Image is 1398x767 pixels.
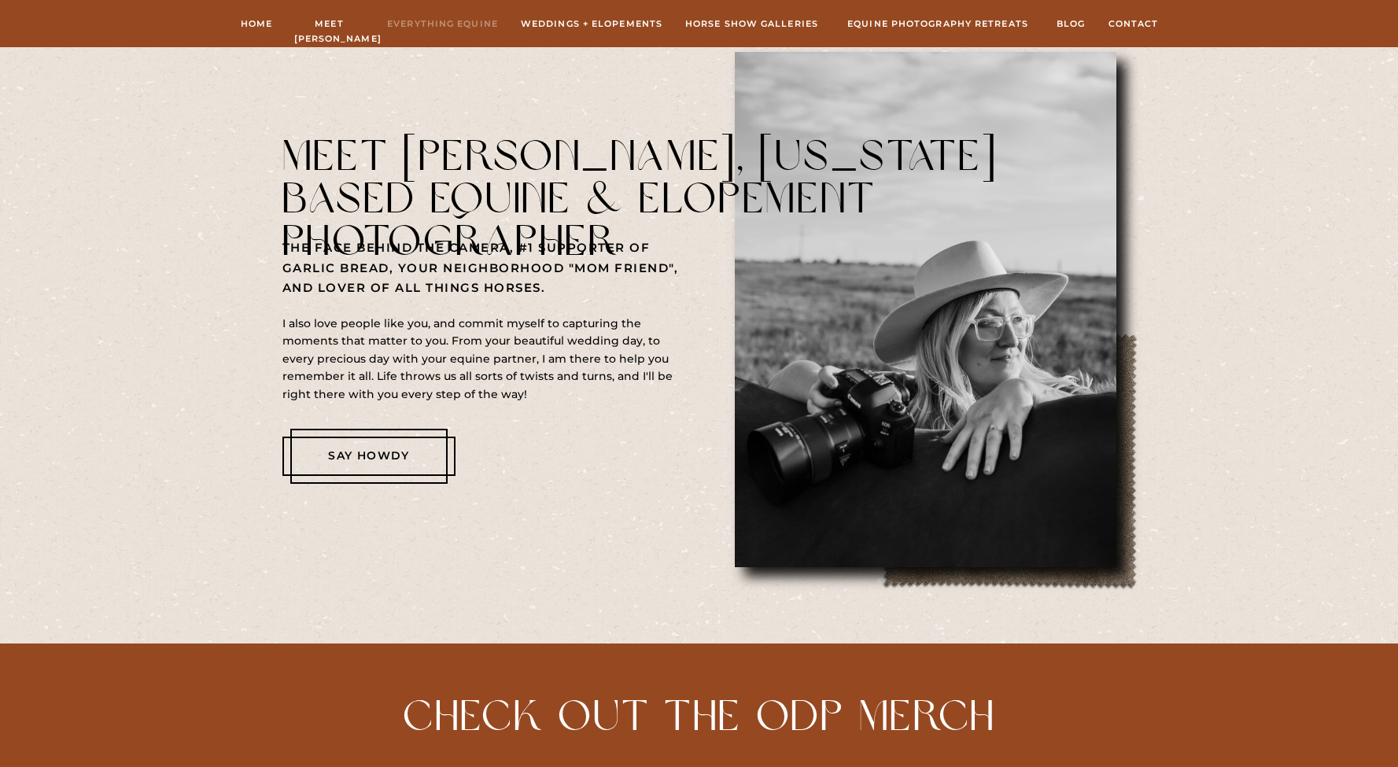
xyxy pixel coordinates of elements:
a: Weddings + Elopements [521,17,663,31]
a: Home [240,17,274,31]
a: Contact [1108,17,1160,31]
h3: The face behind the camera, #1 supporter of garlic bread, your neighborhood "mom friend", and lov... [282,238,680,297]
a: say howdy [301,447,438,466]
a: Meet [PERSON_NAME] [294,17,365,31]
a: Blog [1055,17,1087,31]
p: Check out the ODP Merch [397,695,1003,737]
a: Equine Photography Retreats [842,17,1035,31]
a: hORSE sHOW gALLERIES [683,17,821,31]
a: Everything Equine [385,17,500,31]
p: I also love people like you, and commit myself to capturing the moments that matter to you. From ... [282,315,687,403]
h1: Meet [PERSON_NAME], [US_STATE] Based Equine & Elopement Photographer [282,135,1053,220]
